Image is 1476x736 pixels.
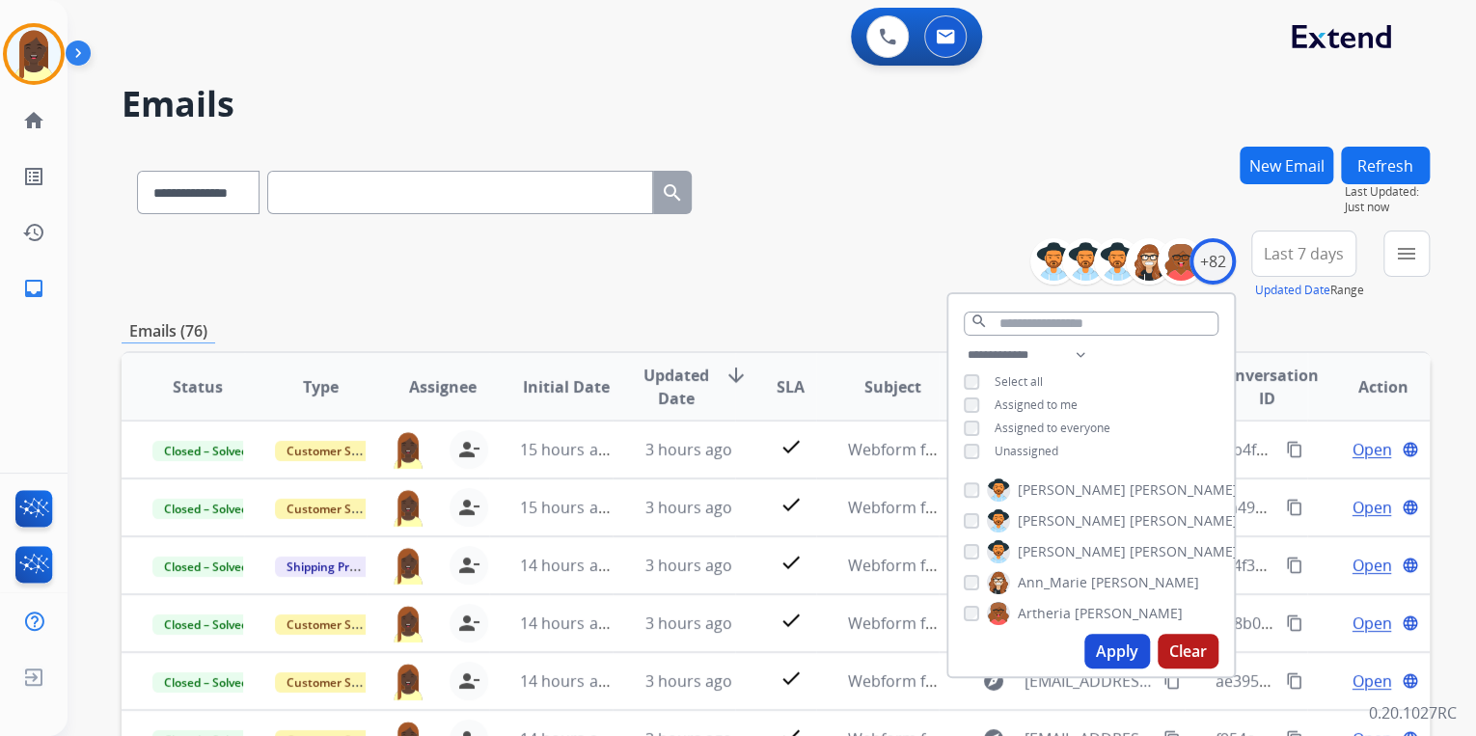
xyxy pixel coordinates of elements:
span: 15 hours ago [520,497,615,518]
span: [PERSON_NAME] [1018,542,1126,561]
p: Emails (76) [122,319,215,343]
button: Apply [1084,634,1150,668]
span: [PERSON_NAME] [1130,542,1238,561]
span: 14 hours ago [520,613,615,634]
mat-icon: person_remove [457,612,480,635]
th: Action [1307,353,1430,421]
span: Updated Date [643,364,709,410]
mat-icon: language [1402,557,1419,574]
mat-icon: search [661,181,684,204]
span: Closed – Solved [152,441,260,461]
span: 15 hours ago [520,439,615,460]
span: [PERSON_NAME] [1075,604,1183,623]
span: Conversation ID [1216,364,1319,410]
mat-icon: list_alt [22,165,45,188]
span: 3 hours ago [645,670,732,692]
span: Just now [1345,200,1430,215]
span: Assigned to everyone [995,420,1110,436]
mat-icon: explore [981,669,1004,693]
span: Customer Support [275,499,400,519]
span: Type [303,375,339,398]
span: Open [1352,496,1391,519]
img: avatar [7,27,61,81]
span: Closed – Solved [152,557,260,577]
span: Select all [995,373,1043,390]
mat-icon: person_remove [457,438,480,461]
span: Artheria [1018,604,1071,623]
mat-icon: search [970,313,988,330]
mat-icon: person_remove [457,669,480,693]
button: Clear [1158,634,1218,668]
mat-icon: content_copy [1286,441,1303,458]
mat-icon: content_copy [1286,614,1303,632]
span: Open [1352,669,1391,693]
mat-icon: check [779,493,802,516]
mat-icon: person_remove [457,496,480,519]
mat-icon: language [1402,672,1419,690]
span: [PERSON_NAME] [1091,573,1199,592]
img: agent-avatar [390,662,426,700]
span: [PERSON_NAME] [1018,480,1126,500]
span: 3 hours ago [645,439,732,460]
button: Refresh [1341,147,1430,184]
span: Webform from [EMAIL_ADDRESS][DOMAIN_NAME] on [DATE] [847,439,1284,460]
span: Unassigned [995,443,1058,459]
mat-icon: inbox [22,277,45,300]
span: Ann_Marie [1018,573,1087,592]
mat-icon: arrow_downward [724,364,748,387]
span: Initial Date [522,375,609,398]
img: agent-avatar [390,430,426,469]
div: +82 [1189,238,1236,285]
span: Customer Support [275,614,400,635]
span: Subject [864,375,921,398]
mat-icon: history [22,221,45,244]
span: Customer Support [275,672,400,693]
span: Shipping Protection [275,557,407,577]
span: Closed – Solved [152,672,260,693]
span: 14 hours ago [520,670,615,692]
mat-icon: home [22,109,45,132]
span: Customer Support [275,441,400,461]
span: Range [1255,282,1364,298]
span: [PERSON_NAME] [1130,511,1238,531]
span: Closed – Solved [152,499,260,519]
mat-icon: check [779,667,802,690]
span: [EMAIL_ADDRESS][DOMAIN_NAME] [1024,669,1152,693]
mat-icon: content_copy [1163,672,1181,690]
span: Assigned to me [995,396,1078,413]
button: New Email [1240,147,1333,184]
span: Closed – Solved [152,614,260,635]
mat-icon: person_remove [457,554,480,577]
span: [PERSON_NAME] [1130,480,1238,500]
span: Last 7 days [1264,250,1344,258]
span: Status [173,375,223,398]
img: agent-avatar [390,488,426,527]
mat-icon: language [1402,499,1419,516]
span: Open [1352,554,1391,577]
mat-icon: menu [1395,242,1418,265]
mat-icon: content_copy [1286,672,1303,690]
mat-icon: language [1402,614,1419,632]
span: Open [1352,438,1391,461]
span: 3 hours ago [645,497,732,518]
button: Updated Date [1255,283,1330,298]
span: Assignee [409,375,477,398]
span: Last Updated: [1345,184,1430,200]
mat-icon: content_copy [1286,499,1303,516]
h2: Emails [122,85,1430,123]
span: [PERSON_NAME] [1018,511,1126,531]
span: 14 hours ago [520,555,615,576]
span: 3 hours ago [645,555,732,576]
img: agent-avatar [390,604,426,642]
mat-icon: content_copy [1286,557,1303,574]
mat-icon: check [779,609,802,632]
mat-icon: check [779,551,802,574]
span: Webform from [EMAIL_ADDRESS][DOMAIN_NAME] on [DATE] [847,670,1284,692]
span: Open [1352,612,1391,635]
mat-icon: check [779,435,802,458]
mat-icon: language [1402,441,1419,458]
span: Webform from [EMAIL_ADDRESS][DOMAIN_NAME] on [DATE] [847,555,1284,576]
span: Webform from [EMAIL_ADDRESS][DOMAIN_NAME] on [DATE] [847,497,1284,518]
img: agent-avatar [390,546,426,585]
span: SLA [777,375,805,398]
